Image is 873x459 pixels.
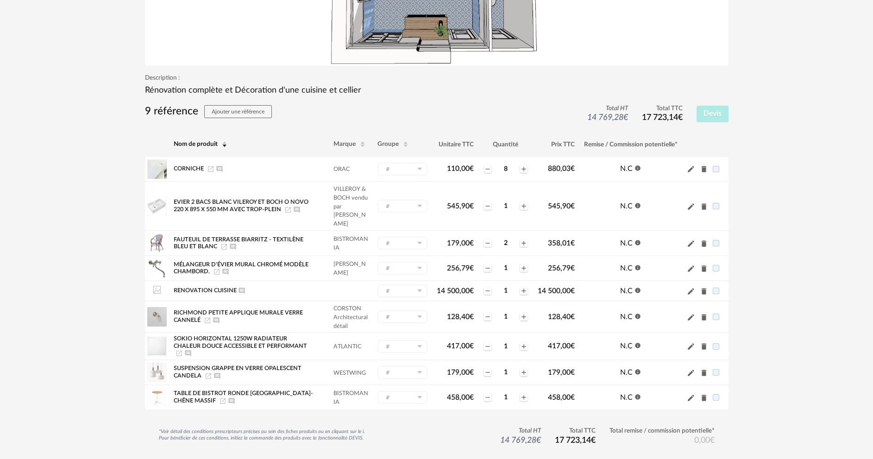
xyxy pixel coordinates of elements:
[447,342,474,350] span: 417,00
[634,286,641,294] span: Information icon
[587,105,628,113] span: Total HT
[548,313,575,321] span: 128,40
[447,394,474,401] span: 458,00
[176,350,183,356] a: Launch icon
[571,369,575,376] span: €
[174,366,301,379] span: Suspension grappe en verre opalescent Candela
[377,237,427,250] div: Sélectionner un groupe
[538,287,575,295] span: 14 500,00
[520,287,528,295] span: Plus icon
[377,141,399,147] span: Groupe
[333,344,361,349] span: ATLANTIC
[470,202,474,210] span: €
[571,287,575,295] span: €
[687,313,695,321] span: Pencil icon
[492,393,519,402] div: 1
[333,166,350,172] span: ORAC
[174,310,303,323] span: Richmond Petite Applique Murale Verre Cannelé
[492,313,519,321] div: 1
[700,313,708,321] span: Delete icon
[222,269,229,274] span: Ajouter un commentaire
[697,106,729,122] button: Devis
[634,341,641,349] span: Information icon
[447,239,474,247] span: 179,00
[174,391,313,404] span: Table de bistrot ronde [GEOGRAPHIC_DATA]-chêne massif
[220,244,228,249] a: Launch icon
[432,132,478,157] th: Unitaire TTC
[634,164,641,171] span: Information icon
[687,393,695,402] span: Pencil icon
[634,368,641,375] span: Information icon
[216,166,223,171] span: Ajouter un commentaire
[520,202,528,210] span: Plus icon
[548,264,575,272] span: 256,79
[700,368,708,377] span: Delete icon
[620,165,633,172] span: N.C
[520,343,528,350] span: Plus icon
[174,288,237,293] span: renovation cuisine
[447,165,474,172] span: 110,00
[447,202,474,210] span: 545,90
[333,370,366,376] span: WESTWING
[533,132,579,157] th: Prix TTC
[694,436,715,445] span: 0,00
[492,264,519,272] div: 1
[470,287,474,295] span: €
[174,200,308,213] span: Evier 2 bacs blanc VILEROY ET BOCH O Novo 220 x 895 x 550 mm avec trop-plein
[634,264,641,271] span: Information icon
[207,166,214,171] a: Launch icon
[174,262,308,275] span: Mélangeur d'évier mural chromé modèle Chambord.
[470,313,474,321] span: €
[437,287,474,295] span: 14 500,00
[147,337,167,356] img: Product pack shot
[536,436,541,445] span: €
[204,317,211,323] a: Launch icon
[642,113,683,122] span: 17 723,14
[377,200,427,213] div: Sélectionner un groupe
[520,313,528,321] span: Plus icon
[700,393,708,402] span: Delete icon
[620,369,633,376] span: N.C
[492,287,519,295] div: 1
[700,264,708,273] span: Delete icon
[229,244,237,249] span: Ajouter un commentaire
[447,369,474,376] span: 179,00
[520,394,528,401] span: Plus icon
[484,394,491,401] span: Minus icon
[159,428,365,441] div: *Voir détail des conditions prescripteurs précises au sein des fiches produits ou en cliquant sur...
[492,202,519,210] div: 1
[492,239,519,247] div: 2
[470,239,474,247] span: €
[687,342,695,351] span: Pencil icon
[700,239,708,248] span: Delete icon
[377,391,427,404] div: Sélectionner un groupe
[484,313,491,321] span: Minus icon
[377,262,427,275] div: Sélectionner un groupe
[284,207,292,212] a: Launch icon
[710,436,715,445] span: €
[147,159,167,179] img: Product pack shot
[700,342,708,351] span: Delete icon
[634,393,641,400] span: Information icon
[377,163,427,176] div: Sélectionner un groupe
[520,165,528,173] span: Plus icon
[571,394,575,401] span: €
[642,105,683,113] span: Total TTC
[174,141,218,147] span: Nom de produit
[484,165,491,173] span: Minus icon
[484,369,491,376] span: Minus icon
[687,164,695,173] span: Pencil icon
[204,105,272,118] button: Ajouter une référence
[620,287,633,295] span: N.C
[174,336,307,349] span: Sokio horizontal 1250W Radiateur chaleur douce accessible et performant
[548,369,575,376] span: 179,00
[205,373,212,378] a: Launch icon
[470,369,474,376] span: €
[478,132,533,157] th: Quantité
[147,258,167,278] img: Product pack shot
[447,313,474,321] span: 128,40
